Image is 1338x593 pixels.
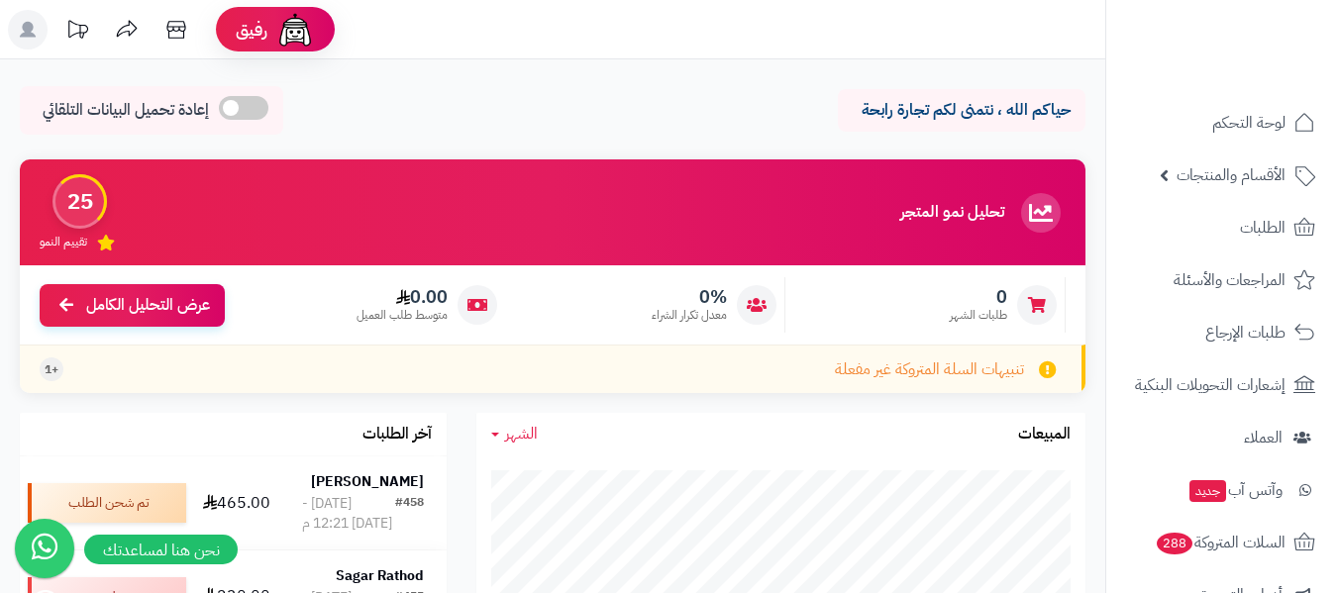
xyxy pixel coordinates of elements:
[1187,476,1283,504] span: وآتس آب
[900,204,1004,222] h3: تحليل نمو المتجر
[652,307,727,324] span: معدل تكرار الشراء
[1157,533,1192,554] span: 288
[491,423,538,445] a: الشهر
[52,10,102,54] a: تحديثات المنصة
[302,494,395,534] div: [DATE] - [DATE] 12:21 م
[336,565,424,586] strong: Sagar Rathod
[1118,309,1326,356] a: طلبات الإرجاع
[45,361,58,378] span: +1
[1118,361,1326,409] a: إشعارات التحويلات البنكية
[505,422,538,445] span: الشهر
[43,99,209,122] span: إعادة تحميل البيانات التلقائي
[853,99,1071,122] p: حياكم الله ، نتمنى لكم تجارة رابحة
[194,456,279,549] td: 465.00
[1118,466,1326,514] a: وآتس آبجديد
[950,307,1007,324] span: طلبات الشهر
[236,18,267,42] span: رفيق
[1118,99,1326,147] a: لوحة التحكم
[40,234,87,250] span: تقييم النمو
[1189,480,1226,502] span: جديد
[1018,426,1071,444] h3: المبيعات
[1205,319,1286,346] span: طلبات الإرجاع
[311,471,424,492] strong: [PERSON_NAME]
[1174,266,1286,294] span: المراجعات والأسئلة
[275,10,315,49] img: ai-face.png
[1155,529,1286,556] span: السلات المتروكة
[1118,519,1326,566] a: السلات المتروكة288
[395,494,424,534] div: #458
[835,358,1024,381] span: تنبيهات السلة المتروكة غير مفعلة
[1240,214,1286,242] span: الطلبات
[950,286,1007,308] span: 0
[1244,424,1283,451] span: العملاء
[86,294,210,317] span: عرض التحليل الكامل
[1118,204,1326,251] a: الطلبات
[357,286,448,308] span: 0.00
[1135,371,1286,399] span: إشعارات التحويلات البنكية
[1212,109,1286,137] span: لوحة التحكم
[1118,256,1326,304] a: المراجعات والأسئلة
[1118,414,1326,461] a: العملاء
[1203,53,1319,95] img: logo-2.png
[357,307,448,324] span: متوسط طلب العميل
[1177,161,1286,189] span: الأقسام والمنتجات
[362,426,432,444] h3: آخر الطلبات
[652,286,727,308] span: 0%
[28,483,186,523] div: تم شحن الطلب
[40,284,225,327] a: عرض التحليل الكامل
